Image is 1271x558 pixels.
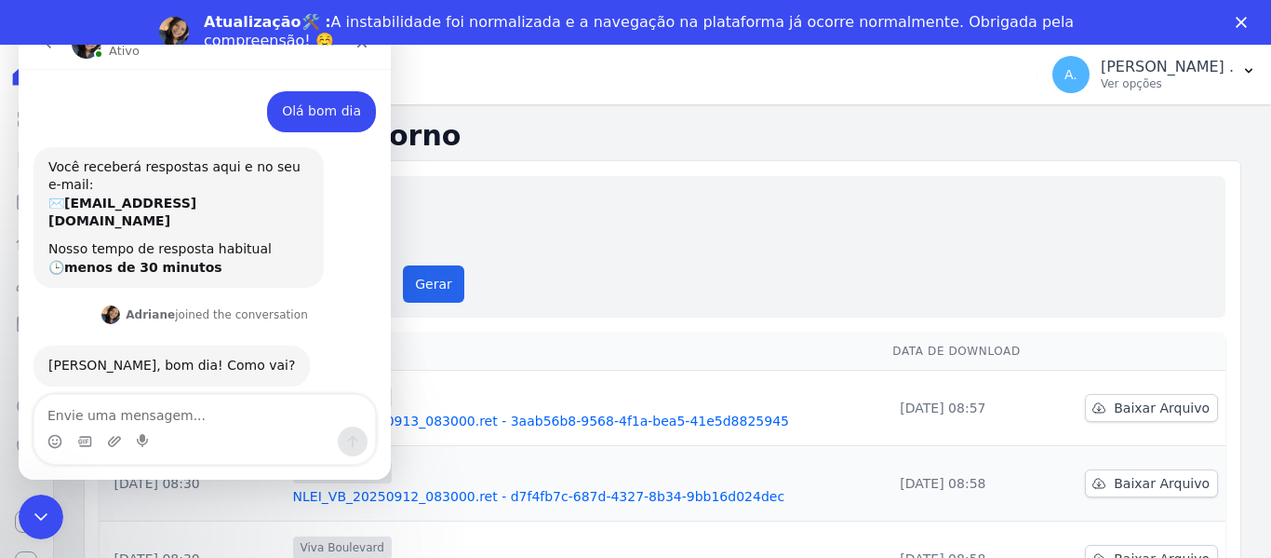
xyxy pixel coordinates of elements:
[204,13,1082,50] div: A instabilidade foi normalizada e a navegação na plataforma já ocorre normalmente. Obrigada pela ...
[1037,48,1271,101] button: A. [PERSON_NAME] . Ver opções
[248,73,357,114] div: Olá bom dia
[403,265,464,303] button: Gerar
[19,19,391,480] iframe: Intercom live chat
[293,487,878,506] a: NLEI_VB_20250912_083000.ret - d7f4fb7c-687d-4327-8b34-9bb16d024dec
[16,376,356,408] textarea: Envie uma mensagem...
[159,17,189,47] img: Profile image for Adriane
[30,140,290,212] div: Você receberá respostas aqui e no seu e-mail: ✉️
[30,222,290,258] div: Nosso tempo de resposta habitual 🕒
[885,446,1052,522] td: [DATE] 08:58
[15,129,357,285] div: Operator diz…
[107,290,156,303] b: Adriane
[90,23,121,42] p: Ativo
[30,338,276,357] div: [PERSON_NAME], bom dia! Como vai?
[291,7,327,43] button: Início
[319,408,349,438] button: Enviar uma mensagem
[263,84,342,102] div: Olá bom dia
[327,7,360,41] div: Fechar
[1085,394,1218,422] a: Baixar Arquivo
[88,415,103,430] button: Upload do anexo
[15,73,357,129] div: Andreza diz…
[107,288,289,305] div: joined the conversation
[286,333,886,371] th: Arquivo
[29,415,44,430] button: Selecionador de Emoji
[293,412,878,430] a: NLEI_VB_20250913_083000.ret - 3aab56b8-9568-4f1a-bea5-41e5d8825945
[1101,76,1234,91] p: Ver opções
[84,119,1241,153] h2: Exportações de Retorno
[1114,399,1210,417] span: Baixar Arquivo
[1064,68,1077,81] span: A.
[100,446,286,522] td: [DATE] 08:30
[15,284,357,327] div: Adriane diz…
[15,129,305,270] div: Você receberá respostas aqui e no seu e-mail:✉️[EMAIL_ADDRESS][DOMAIN_NAME]Nosso tempo de respost...
[885,333,1052,371] th: Data de Download
[59,415,74,430] button: Selecionador de GIF
[1085,470,1218,497] a: Baixar Arquivo
[30,177,178,211] b: [EMAIL_ADDRESS][DOMAIN_NAME]
[1236,17,1254,28] div: Fechar
[204,13,331,31] b: Atualização🛠️ :
[1114,474,1210,493] span: Baixar Arquivo
[19,495,63,539] iframe: Intercom live chat
[885,371,1052,446] td: [DATE] 08:57
[15,327,291,368] div: [PERSON_NAME], bom dia! Como vai?
[46,241,204,256] b: menos de 30 minutos
[15,327,357,383] div: Adriane diz…
[1101,58,1234,76] p: [PERSON_NAME] .
[83,287,101,306] img: Profile image for Adriane
[118,415,133,430] button: Start recording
